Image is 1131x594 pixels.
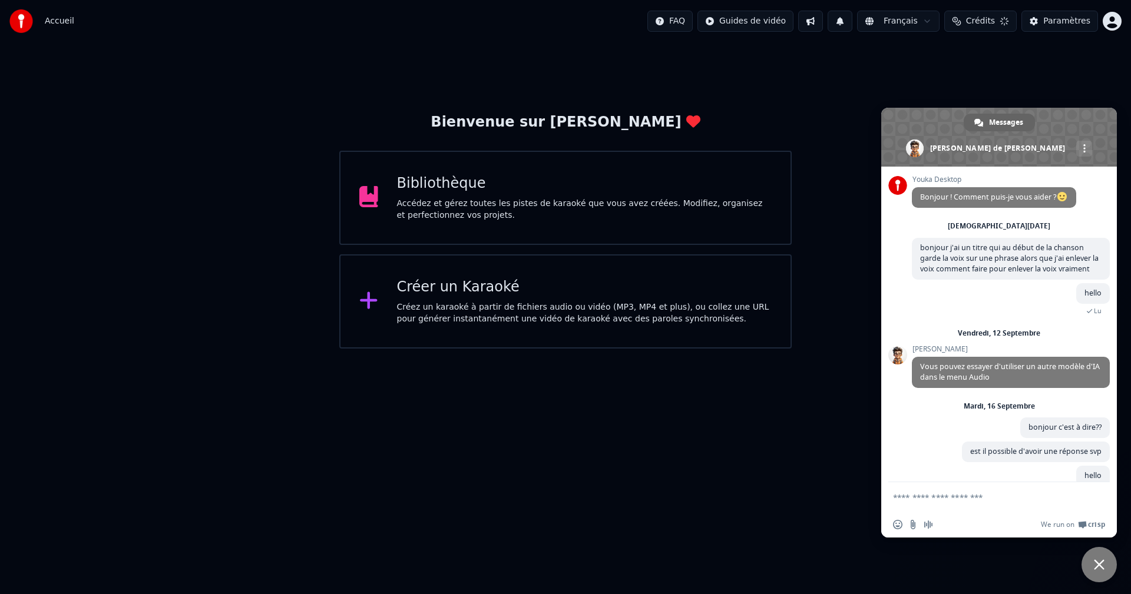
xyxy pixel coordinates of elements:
div: Paramètres [1043,15,1090,27]
span: Message audio [924,520,933,529]
span: Accueil [45,15,74,27]
span: Crisp [1088,520,1105,529]
span: hello [1084,470,1102,480]
span: We run on [1041,520,1074,529]
button: Guides de vidéo [697,11,793,32]
span: Bonjour ! Comment puis-je vous aider ? [920,192,1068,202]
div: Bienvenue sur [PERSON_NAME] [431,113,700,132]
div: Vendredi, 12 Septembre [958,330,1040,337]
span: bonjour j'ai un titre qui au début de la chanson garde la voix sur une phrase alors que j'ai enle... [920,243,1099,274]
div: Mardi, 16 Septembre [964,403,1035,410]
span: bonjour c'est à dire?? [1029,422,1102,432]
textarea: Entrez votre message... [893,492,1079,503]
div: Accédez et gérez toutes les pistes de karaoké que vous avez créées. Modifiez, organisez et perfec... [397,198,772,221]
span: Messages [989,114,1023,131]
span: Vous pouvez essayer d'utiliser un autre modèle d'IA dans le menu Audio [920,361,1100,382]
span: Lu [1094,307,1102,315]
div: Créez un karaoké à partir de fichiers audio ou vidéo (MP3, MP4 et plus), ou collez une URL pour g... [397,301,772,325]
a: We run onCrisp [1041,520,1105,529]
button: FAQ [647,11,693,32]
div: Créer un Karaoké [397,278,772,297]
div: Messages [964,114,1035,131]
span: Envoyer un fichier [908,520,918,529]
div: Bibliothèque [397,174,772,193]
span: [PERSON_NAME] [912,345,1110,353]
span: Youka Desktop [912,175,1076,184]
nav: breadcrumb [45,15,74,27]
span: Crédits [966,15,995,27]
span: hello [1084,288,1102,298]
button: Crédits [944,11,1017,32]
div: Fermer le chat [1082,547,1117,582]
img: youka [9,9,33,33]
div: Autres canaux [1076,141,1092,157]
span: est il possible d'avoir une réponse svp [970,446,1102,456]
span: Insérer un emoji [893,520,902,529]
div: [DEMOGRAPHIC_DATA][DATE] [948,223,1050,230]
button: Paramètres [1021,11,1098,32]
